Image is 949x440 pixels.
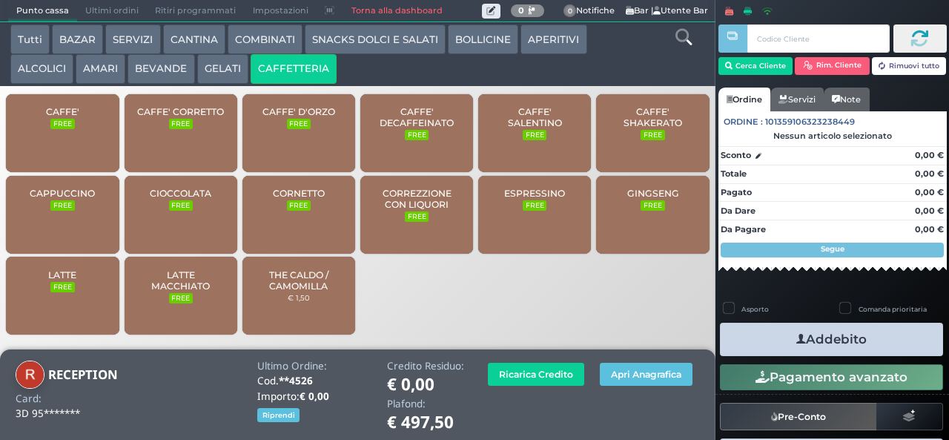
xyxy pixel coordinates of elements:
span: CAFFE' D'ORZO [262,106,335,117]
h4: Cod. [257,375,371,387]
span: Ritiri programmati [147,1,244,22]
span: Ordine : [724,116,763,128]
span: CAFFE' [46,106,79,117]
b: € 0,00 [300,390,329,403]
span: LATTE [48,269,76,280]
small: FREE [287,119,311,129]
button: Ricarica Credito [488,363,584,386]
button: BAZAR [52,24,103,54]
button: Apri Anagrafica [600,363,692,386]
button: Cerca Cliente [718,57,793,75]
strong: Pagato [721,187,752,197]
button: AMARI [76,54,125,84]
small: FREE [405,130,429,140]
small: FREE [169,119,193,129]
label: Asporto [741,304,769,314]
button: Riprendi [257,408,300,422]
span: Impostazioni [245,1,317,22]
small: FREE [287,200,311,211]
a: Note [824,88,869,111]
button: GELATI [197,54,248,84]
span: CAFFE' CORRETTO [137,106,224,117]
small: FREE [50,119,74,129]
strong: Totale [721,168,747,179]
strong: 0,00 € [915,150,944,160]
span: CAFFE' SALENTINO [491,106,579,128]
a: Torna alla dashboard [343,1,450,22]
button: Pagamento avanzato [720,364,943,390]
span: CAFFE' DECAFFEINATO [373,106,461,128]
small: FREE [169,293,193,303]
button: BOLLICINE [448,24,518,54]
small: FREE [50,282,74,292]
small: FREE [50,200,74,211]
button: Rimuovi tutto [872,57,947,75]
small: € 1,50 [288,293,310,302]
span: THE CALDO / CAMOMILLA [255,269,343,292]
span: CAPPUCCINO [30,188,95,199]
strong: Segue [821,244,844,254]
small: FREE [405,211,429,222]
b: 0 [518,5,524,16]
small: FREE [169,200,193,211]
button: CANTINA [163,24,225,54]
span: ESPRESSINO [504,188,565,199]
small: FREE [641,200,664,211]
span: Punto cassa [8,1,77,22]
button: CAFFETTERIA [251,54,337,84]
button: Pre-Conto [720,403,877,430]
span: CORNETTO [273,188,325,199]
h1: € 0,00 [387,375,464,394]
span: 101359106323238449 [765,116,855,128]
h1: € 497,50 [387,413,464,432]
b: RECEPTION [48,366,118,383]
button: SERVIZI [105,24,160,54]
span: 0 [563,4,577,18]
h4: Credito Residuo: [387,361,464,372]
small: FREE [523,130,546,140]
input: Codice Cliente [747,24,889,53]
strong: 0,00 € [915,168,944,179]
strong: 0,00 € [915,224,944,234]
strong: Da Pagare [721,224,766,234]
span: GINGSENG [627,188,679,199]
span: CAFFE' SHAKERATO [609,106,697,128]
small: FREE [523,200,546,211]
a: Ordine [718,88,770,111]
button: Addebito [720,323,943,356]
button: APERITIVI [520,24,586,54]
img: RECEPTION [16,361,44,390]
h4: Card: [16,393,42,404]
span: LATTE MACCHIATO [136,269,225,292]
button: Tutti [10,24,50,54]
span: Ultimi ordini [77,1,147,22]
h4: Importo: [257,391,371,402]
button: ALCOLICI [10,54,73,84]
small: FREE [641,130,664,140]
strong: 0,00 € [915,206,944,216]
button: BEVANDE [128,54,194,84]
h4: Plafond: [387,398,464,410]
strong: Sconto [721,149,751,162]
strong: Da Dare [721,206,755,216]
button: COMBINATI [228,24,302,54]
div: Nessun articolo selezionato [718,131,947,141]
strong: 0,00 € [915,187,944,197]
span: CIOCCOLATA [150,188,211,199]
button: SNACKS DOLCI E SALATI [305,24,446,54]
a: Servizi [770,88,824,111]
span: CORREZZIONE CON LIQUORI [373,188,461,210]
label: Comanda prioritaria [859,304,927,314]
button: Rim. Cliente [795,57,870,75]
h4: Ultimo Ordine: [257,361,371,372]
